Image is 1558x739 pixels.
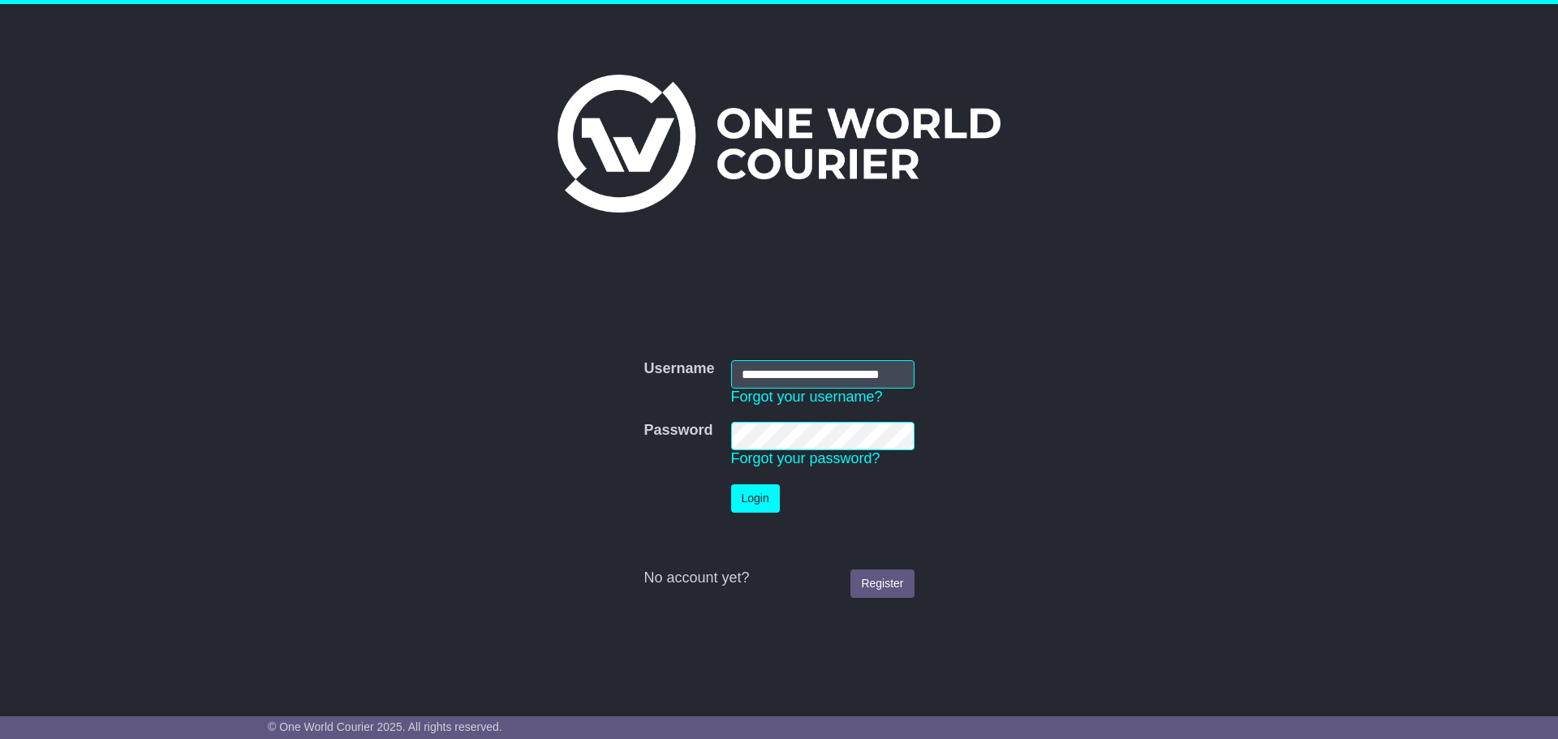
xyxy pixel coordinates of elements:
button: Login [731,484,780,513]
a: Forgot your password? [731,450,880,466]
label: Username [643,360,714,378]
img: One World [557,75,1001,213]
div: No account yet? [643,569,914,587]
label: Password [643,422,712,440]
a: Forgot your username? [731,389,883,405]
span: © One World Courier 2025. All rights reserved. [268,720,502,733]
a: Register [850,569,914,598]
